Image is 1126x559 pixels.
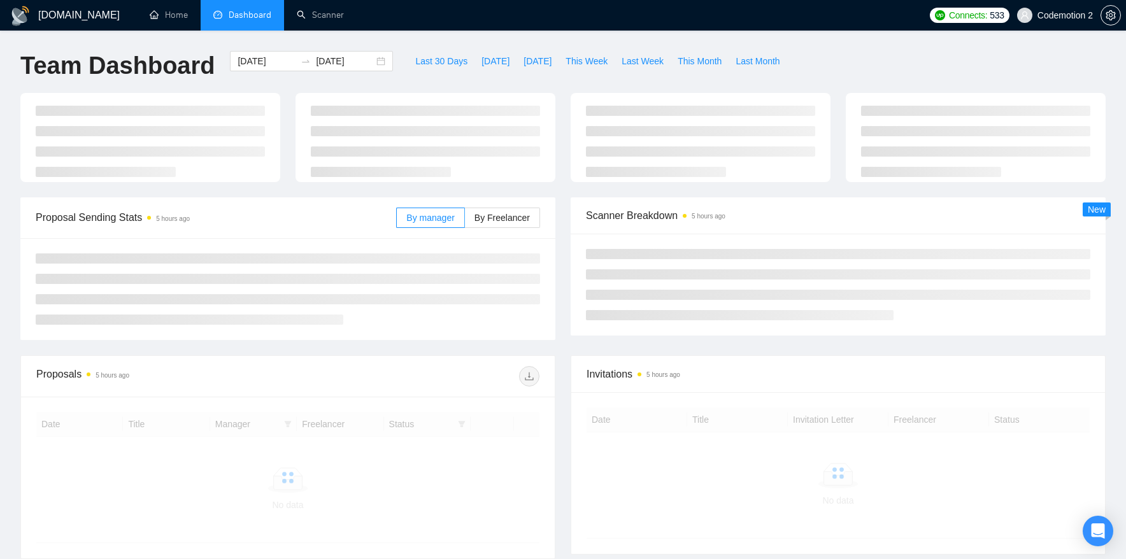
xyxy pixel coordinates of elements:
img: upwork-logo.png [935,10,945,20]
span: [DATE] [524,54,552,68]
time: 5 hours ago [646,371,680,378]
span: By manager [406,213,454,223]
time: 5 hours ago [692,213,725,220]
time: 5 hours ago [96,372,129,379]
a: homeHome [150,10,188,20]
span: to [301,56,311,66]
span: Last Week [622,54,664,68]
button: Last Week [615,51,671,71]
span: Last 30 Days [415,54,467,68]
h1: Team Dashboard [20,51,215,81]
span: [DATE] [481,54,510,68]
button: This Week [559,51,615,71]
div: Proposals [36,366,288,386]
span: swap-right [301,56,311,66]
img: logo [10,6,31,26]
button: Last 30 Days [408,51,474,71]
span: Scanner Breakdown [586,208,1090,223]
span: dashboard [213,10,222,19]
span: Invitations [587,366,1090,382]
a: setting [1101,10,1121,20]
span: Dashboard [229,10,271,20]
input: End date [316,54,374,68]
span: setting [1101,10,1120,20]
time: 5 hours ago [156,215,190,222]
button: This Month [671,51,729,71]
span: Connects: [949,8,987,22]
span: 533 [990,8,1004,22]
span: By Freelancer [474,213,530,223]
input: Start date [238,54,296,68]
button: [DATE] [517,51,559,71]
span: Last Month [736,54,780,68]
button: Last Month [729,51,787,71]
span: Proposal Sending Stats [36,209,396,225]
div: Open Intercom Messenger [1083,516,1113,546]
a: searchScanner [297,10,344,20]
span: This Week [566,54,608,68]
button: [DATE] [474,51,517,71]
span: user [1020,11,1029,20]
span: This Month [678,54,722,68]
span: New [1088,204,1106,215]
button: setting [1101,5,1121,25]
